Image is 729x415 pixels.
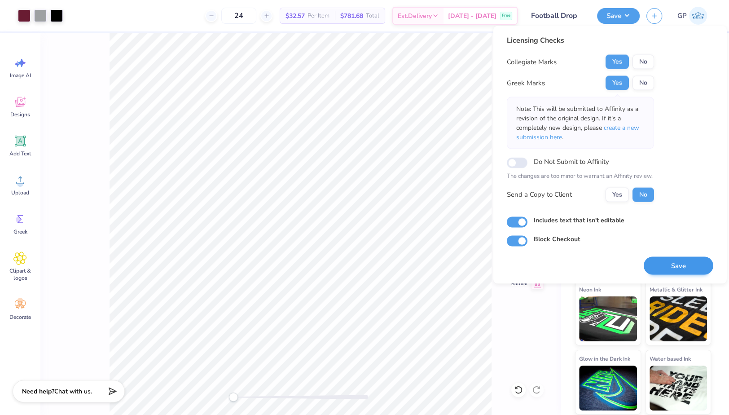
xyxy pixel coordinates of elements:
span: Total [366,11,379,21]
p: Note: This will be submitted to Affinity as a revision of the original design. If it's a complete... [516,104,645,142]
div: Send a Copy to Client [507,190,572,200]
img: Gene Padilla [689,7,707,25]
div: Collegiate Marks [507,57,557,67]
span: Designs [10,111,30,118]
label: Includes text that isn't editable [534,215,624,225]
span: Chat with us. [54,387,92,396]
p: The changes are too minor to warrant an Affinity review. [507,172,654,181]
span: Decorate [9,313,31,321]
span: Add Text [9,150,31,157]
span: Greek [13,228,27,235]
span: Free [502,13,510,19]
img: Water based Ink [650,366,707,411]
div: Accessibility label [229,393,238,402]
span: Bottom [511,280,527,287]
img: Glow in the Dark Ink [579,366,637,411]
span: $32.57 [285,11,305,21]
span: Water based Ink [650,354,691,363]
input: – – [221,8,256,24]
div: Licensing Checks [507,35,654,46]
button: No [632,187,654,202]
span: Clipart & logos [5,267,35,282]
div: Greek Marks [507,78,545,88]
label: Block Checkout [534,234,580,243]
button: No [632,55,654,69]
button: No [632,76,654,90]
span: Upload [11,189,29,196]
span: Glow in the Dark Ink [579,354,630,363]
button: Save [644,256,713,275]
button: Yes [606,187,629,202]
img: Neon Ink [579,296,637,341]
a: GP [673,7,711,25]
span: Neon Ink [579,285,601,294]
span: Image AI [10,72,31,79]
strong: Need help? [22,387,54,396]
span: Metallic & Glitter Ink [650,285,703,294]
span: $781.68 [340,11,363,21]
span: Per Item [307,11,329,21]
button: Save [597,8,640,24]
input: Untitled Design [524,7,590,25]
span: [DATE] - [DATE] [448,11,496,21]
label: Do Not Submit to Affinity [534,156,609,168]
span: GP [677,11,687,21]
button: Yes [606,55,629,69]
img: Metallic & Glitter Ink [650,296,707,341]
span: Est. Delivery [398,11,432,21]
button: Yes [606,76,629,90]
